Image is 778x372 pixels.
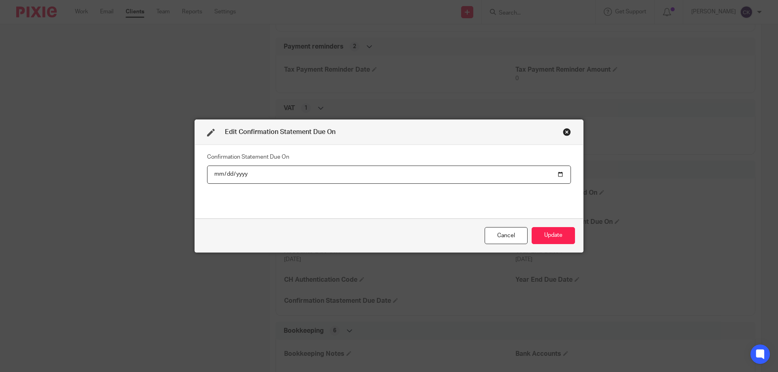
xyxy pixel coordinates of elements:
[532,227,575,244] button: Update
[225,129,336,135] span: Edit Confirmation Statement Due On
[207,153,289,161] label: Confirmation Statement Due On
[207,166,571,184] input: YYYY-MM-DD
[563,128,571,136] div: Close this dialog window
[485,227,528,244] div: Close this dialog window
